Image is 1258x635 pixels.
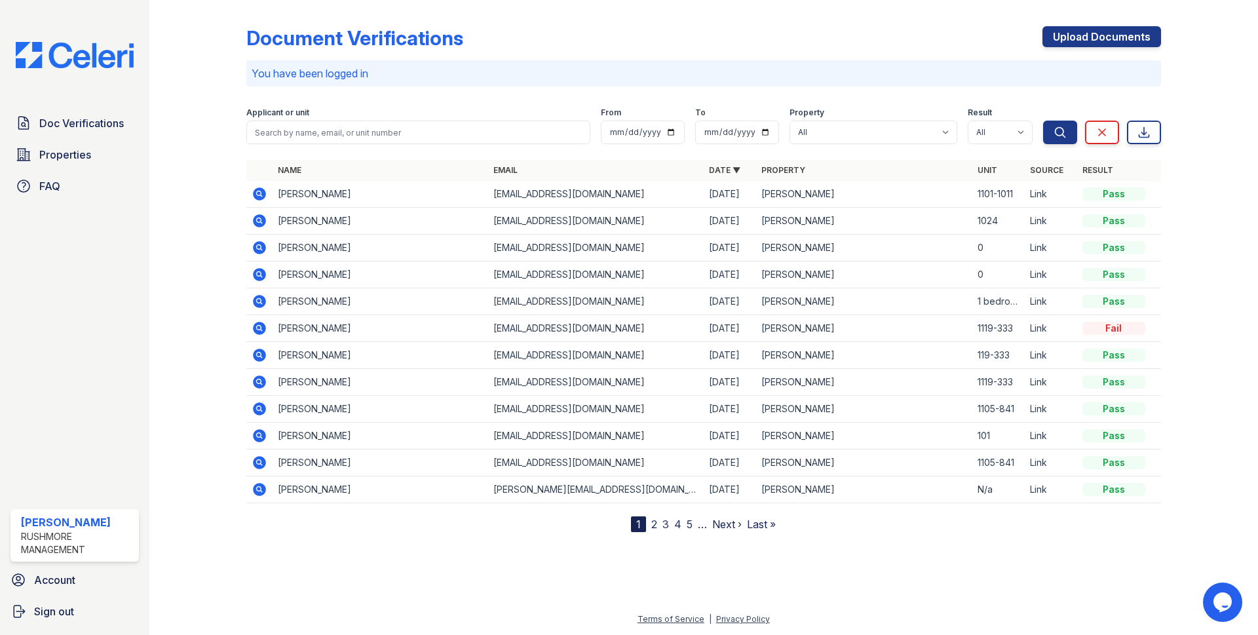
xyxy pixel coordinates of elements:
[5,567,144,593] a: Account
[704,315,756,342] td: [DATE]
[972,342,1025,369] td: 119-333
[1025,369,1077,396] td: Link
[1025,288,1077,315] td: Link
[1025,396,1077,423] td: Link
[662,518,669,531] a: 3
[972,396,1025,423] td: 1105-841
[1203,583,1245,622] iframe: chat widget
[246,107,309,118] label: Applicant or unit
[704,208,756,235] td: [DATE]
[698,516,707,532] span: …
[10,142,139,168] a: Properties
[246,26,463,50] div: Document Verifications
[1025,423,1077,450] td: Link
[488,423,704,450] td: [EMAIL_ADDRESS][DOMAIN_NAME]
[10,173,139,199] a: FAQ
[704,288,756,315] td: [DATE]
[756,342,972,369] td: [PERSON_NAME]
[1025,208,1077,235] td: Link
[638,614,704,624] a: Terms of Service
[631,516,646,532] div: 1
[273,369,488,396] td: [PERSON_NAME]
[601,107,621,118] label: From
[10,110,139,136] a: Doc Verifications
[756,423,972,450] td: [PERSON_NAME]
[34,572,75,588] span: Account
[273,476,488,503] td: [PERSON_NAME]
[972,288,1025,315] td: 1 bedroom
[39,178,60,194] span: FAQ
[978,165,997,175] a: Unit
[5,42,144,68] img: CE_Logo_Blue-a8612792a0a2168367f1c8372b55b34899dd931a85d93a1a3d3e32e68fde9ad4.png
[246,121,590,144] input: Search by name, email, or unit number
[1042,26,1161,47] a: Upload Documents
[716,614,770,624] a: Privacy Policy
[704,181,756,208] td: [DATE]
[488,450,704,476] td: [EMAIL_ADDRESS][DOMAIN_NAME]
[756,181,972,208] td: [PERSON_NAME]
[273,208,488,235] td: [PERSON_NAME]
[756,476,972,503] td: [PERSON_NAME]
[972,235,1025,261] td: 0
[704,369,756,396] td: [DATE]
[972,181,1025,208] td: 1101-1011
[756,450,972,476] td: [PERSON_NAME]
[1025,181,1077,208] td: Link
[1082,187,1145,201] div: Pass
[488,235,704,261] td: [EMAIL_ADDRESS][DOMAIN_NAME]
[488,369,704,396] td: [EMAIL_ADDRESS][DOMAIN_NAME]
[756,369,972,396] td: [PERSON_NAME]
[1082,349,1145,362] div: Pass
[34,604,74,619] span: Sign out
[488,315,704,342] td: [EMAIL_ADDRESS][DOMAIN_NAME]
[756,261,972,288] td: [PERSON_NAME]
[488,476,704,503] td: [PERSON_NAME][EMAIL_ADDRESS][DOMAIN_NAME]
[21,514,134,530] div: [PERSON_NAME]
[704,450,756,476] td: [DATE]
[704,261,756,288] td: [DATE]
[273,423,488,450] td: [PERSON_NAME]
[756,315,972,342] td: [PERSON_NAME]
[756,396,972,423] td: [PERSON_NAME]
[1082,214,1145,227] div: Pass
[1082,429,1145,442] div: Pass
[488,208,704,235] td: [EMAIL_ADDRESS][DOMAIN_NAME]
[651,518,657,531] a: 2
[1082,322,1145,335] div: Fail
[1082,241,1145,254] div: Pass
[687,518,693,531] a: 5
[756,288,972,315] td: [PERSON_NAME]
[273,396,488,423] td: [PERSON_NAME]
[1082,165,1113,175] a: Result
[712,518,742,531] a: Next ›
[968,107,992,118] label: Result
[709,614,712,624] div: |
[709,165,740,175] a: Date ▼
[21,530,134,556] div: Rushmore Management
[674,518,681,531] a: 4
[972,450,1025,476] td: 1105-841
[493,165,518,175] a: Email
[704,476,756,503] td: [DATE]
[704,235,756,261] td: [DATE]
[1025,450,1077,476] td: Link
[790,107,824,118] label: Property
[761,165,805,175] a: Property
[252,66,1156,81] p: You have been logged in
[273,342,488,369] td: [PERSON_NAME]
[1025,342,1077,369] td: Link
[704,423,756,450] td: [DATE]
[273,181,488,208] td: [PERSON_NAME]
[704,396,756,423] td: [DATE]
[273,288,488,315] td: [PERSON_NAME]
[704,342,756,369] td: [DATE]
[488,288,704,315] td: [EMAIL_ADDRESS][DOMAIN_NAME]
[273,235,488,261] td: [PERSON_NAME]
[273,261,488,288] td: [PERSON_NAME]
[39,147,91,163] span: Properties
[5,598,144,625] a: Sign out
[972,208,1025,235] td: 1024
[1082,268,1145,281] div: Pass
[1030,165,1063,175] a: Source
